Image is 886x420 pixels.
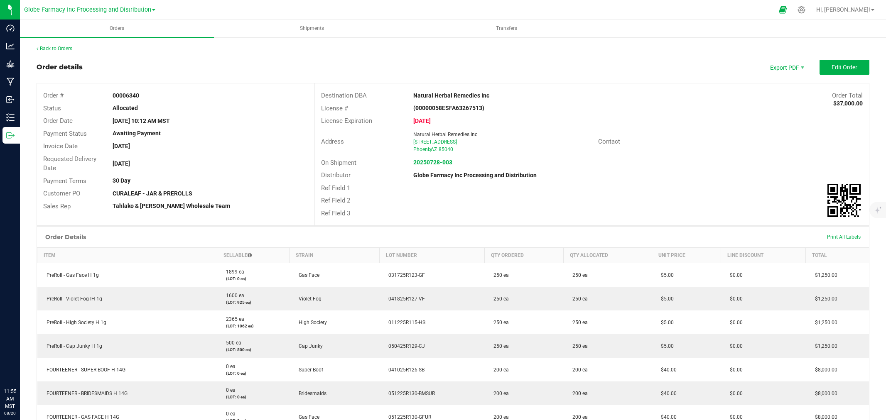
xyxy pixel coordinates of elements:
th: Total [806,248,869,263]
span: Order # [43,92,64,99]
span: 1600 ea [222,293,244,298]
span: $5.00 [657,343,674,349]
span: Hi, [PERSON_NAME]! [816,6,870,13]
span: Edit Order [832,64,857,71]
span: Order Date [43,117,73,125]
th: Strain [290,248,379,263]
span: 250 ea [568,296,588,302]
span: $0.00 [726,320,743,325]
inline-svg: Grow [6,60,15,68]
strong: (00000058ESFA63267513) [413,105,484,111]
span: $0.00 [726,296,743,302]
span: , [430,147,431,152]
a: Back to Orders [37,46,72,51]
span: 051225R130-GFUR [384,414,431,420]
strong: Awaiting Payment [113,130,161,137]
span: Status [43,105,61,112]
span: Contact [598,138,620,145]
strong: 00006340 [113,92,139,99]
span: Print All Labels [827,234,861,240]
span: Requested Delivery Date [43,155,96,172]
span: Bridesmaids [295,391,326,396]
span: 250 ea [568,320,588,325]
inline-svg: Inbound [6,95,15,104]
span: Export PDF [761,60,811,75]
span: Payment Terms [43,177,86,185]
span: 1899 ea [222,269,244,275]
a: Orders [20,20,214,37]
th: Unit Price [652,248,721,263]
th: Qty Allocated [563,248,652,263]
strong: Tahlako & [PERSON_NAME] Wholesale Team [113,203,230,209]
span: AZ [431,147,437,152]
span: 200 ea [568,414,588,420]
span: 200 ea [568,367,588,373]
span: FOURTEENER - BRIDESMAIDS H 14G [42,391,128,396]
span: Open Ecommerce Menu [773,2,792,18]
p: (LOT: 500 ea) [222,347,285,353]
span: Shipments [289,25,335,32]
span: $8,000.00 [811,391,837,396]
button: Edit Order [820,60,869,75]
span: $0.00 [726,343,743,349]
strong: [DATE] 10:12 AM MST [113,117,170,124]
span: Ref Field 2 [321,197,350,204]
span: 0 ea [222,364,236,369]
span: $0.00 [726,367,743,373]
span: License Expiration [321,117,372,125]
span: $1,250.00 [811,272,837,278]
strong: [DATE] [413,117,431,124]
span: Gas Face [295,414,319,420]
span: Super Boof [295,367,323,373]
span: PreRoll - Gas Face H 1g [42,272,99,278]
span: 200 ea [489,367,509,373]
th: Line Discount [721,248,805,263]
span: Gas Face [295,272,319,278]
span: 050425R129-CJ [384,343,425,349]
strong: $37,000.00 [833,100,863,107]
span: 0 ea [222,387,236,393]
span: Violet Fog [295,296,322,302]
div: Manage settings [796,6,807,14]
span: 041825R127-VF [384,296,425,302]
span: PreRoll - Cap Junky H 1g [42,343,102,349]
span: FOURTEENER - SUPER BOOF H 14G [42,367,125,373]
span: PreRoll - Violet Fog IH 1g [42,296,102,302]
div: Order details [37,62,83,72]
span: 041025R126-SB [384,367,425,373]
p: 11:55 AM MST [4,388,16,410]
span: 500 ea [222,340,241,346]
p: (LOT: 1062 ea) [222,323,285,329]
span: Natural Herbal Remedies Inc [413,132,477,137]
span: Cap Junky [295,343,323,349]
span: 200 ea [568,391,588,396]
span: Invoice Date [43,142,78,150]
p: (LOT: 0 ea) [222,394,285,400]
span: 250 ea [489,343,509,349]
iframe: Resource center [8,354,33,378]
span: 051225R130-BMSUR [384,391,435,396]
inline-svg: Outbound [6,131,15,139]
span: $40.00 [657,367,677,373]
span: Destination DBA [321,92,367,99]
span: Payment Status [43,130,87,137]
span: 200 ea [489,391,509,396]
span: Phoenix [413,147,432,152]
p: (LOT: 925 ea) [222,299,285,305]
strong: [DATE] [113,143,130,149]
span: Order Total [832,92,863,99]
span: 250 ea [489,272,509,278]
a: Shipments [215,20,409,37]
inline-svg: Dashboard [6,24,15,32]
inline-svg: Analytics [6,42,15,50]
p: 08/20 [4,410,16,416]
span: 200 ea [489,414,509,420]
span: Address [321,138,344,145]
strong: Allocated [113,105,138,111]
span: 0 ea [222,411,236,417]
th: Lot Number [379,248,484,263]
span: $1,250.00 [811,343,837,349]
iframe: Resource center unread badge [25,352,34,362]
span: $8,000.00 [811,414,837,420]
span: High Society [295,320,327,325]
